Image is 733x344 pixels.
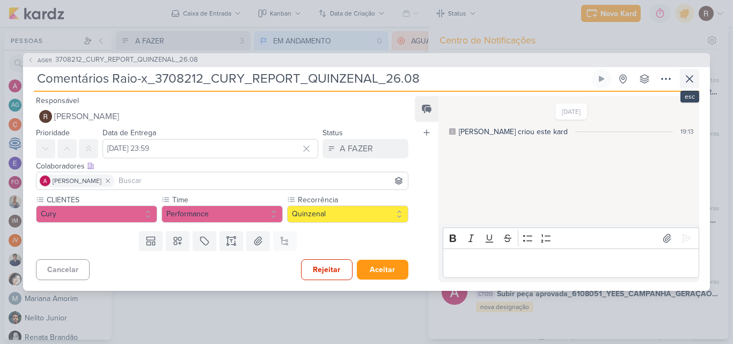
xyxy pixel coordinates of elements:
[597,75,606,83] div: Ligar relógio
[357,260,408,280] button: Aceitar
[36,160,408,172] div: Colaboradores
[322,139,408,158] button: A FAZER
[40,175,50,186] img: Alessandra Gomes
[322,128,343,137] label: Status
[297,194,408,206] label: Recorrência
[36,128,70,137] label: Prioridade
[36,206,157,223] button: Cury
[39,110,52,123] img: Rafael Dornelles
[301,259,353,280] button: Rejeitar
[287,206,408,223] button: Quinzenal
[54,110,119,123] span: [PERSON_NAME]
[36,259,90,280] button: Cancelar
[340,142,373,155] div: A FAZER
[36,107,408,126] button: [PERSON_NAME]
[36,56,53,64] span: AG611
[102,128,156,137] label: Data de Entrega
[34,69,590,89] input: Kard Sem Título
[36,96,79,105] label: Responsável
[116,174,406,187] input: Buscar
[53,176,101,186] span: [PERSON_NAME]
[443,228,699,248] div: Editor toolbar
[171,194,283,206] label: Time
[46,194,157,206] label: CLIENTES
[162,206,283,223] button: Performance
[27,55,198,65] button: AG611 3708212_CURY_REPORT_QUINZENAL_26.08
[102,139,318,158] input: Select a date
[680,91,699,103] div: esc
[443,248,699,278] div: Editor editing area: main
[680,127,694,136] div: 19:13
[459,126,568,137] div: [PERSON_NAME] criou este kard
[55,55,198,65] span: 3708212_CURY_REPORT_QUINZENAL_26.08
